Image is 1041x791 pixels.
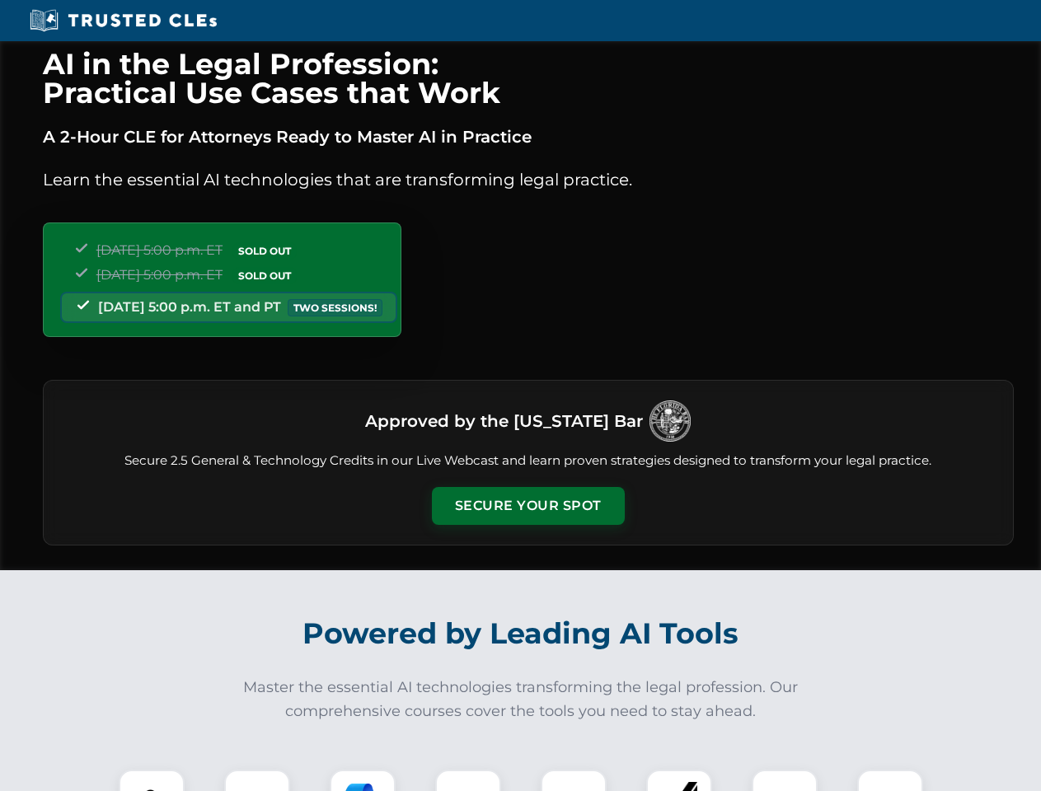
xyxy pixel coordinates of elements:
h1: AI in the Legal Profession: Practical Use Cases that Work [43,49,1014,107]
h3: Approved by the [US_STATE] Bar [365,406,643,436]
p: Master the essential AI technologies transforming the legal profession. Our comprehensive courses... [232,676,809,723]
img: Logo [649,400,691,442]
span: [DATE] 5:00 p.m. ET [96,242,223,258]
img: Trusted CLEs [25,8,222,33]
h2: Powered by Leading AI Tools [64,605,978,662]
span: [DATE] 5:00 p.m. ET [96,267,223,283]
p: Secure 2.5 General & Technology Credits in our Live Webcast and learn proven strategies designed ... [63,452,993,470]
p: Learn the essential AI technologies that are transforming legal practice. [43,166,1014,193]
span: SOLD OUT [232,267,297,284]
p: A 2-Hour CLE for Attorneys Ready to Master AI in Practice [43,124,1014,150]
button: Secure Your Spot [432,487,625,525]
span: SOLD OUT [232,242,297,260]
